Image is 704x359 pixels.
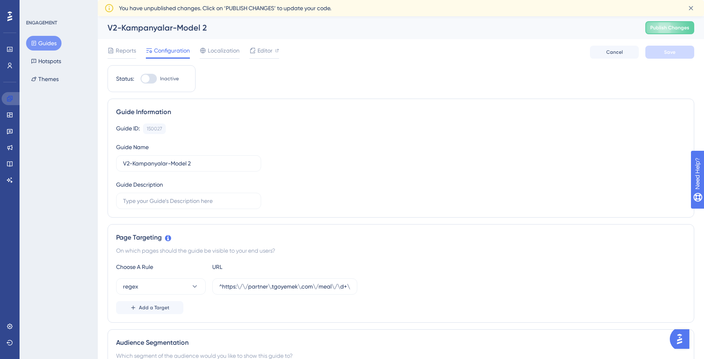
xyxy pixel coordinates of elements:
[19,2,51,12] span: Need Help?
[26,36,62,51] button: Guides
[606,49,623,55] span: Cancel
[664,49,675,55] span: Save
[116,301,183,314] button: Add a Target
[212,262,302,272] div: URL
[108,22,625,33] div: V2-Kampanyalar-Model 2
[26,72,64,86] button: Themes
[116,338,686,348] div: Audience Segmentation
[645,21,694,34] button: Publish Changes
[116,262,206,272] div: Choose A Rule
[590,46,639,59] button: Cancel
[26,54,66,68] button: Hotspots
[26,20,57,26] div: ENGAGEMENT
[123,282,138,291] span: regex
[116,180,163,189] div: Guide Description
[208,46,240,55] span: Localization
[160,75,179,82] span: Inactive
[116,123,140,134] div: Guide ID:
[147,126,162,132] div: 150027
[116,233,686,242] div: Page Targeting
[116,46,136,55] span: Reports
[119,3,331,13] span: You have unpublished changes. Click on ‘PUBLISH CHANGES’ to update your code.
[139,304,169,311] span: Add a Target
[670,327,694,351] iframe: UserGuiding AI Assistant Launcher
[116,142,149,152] div: Guide Name
[116,107,686,117] div: Guide Information
[650,24,689,31] span: Publish Changes
[645,46,694,59] button: Save
[116,74,134,84] div: Status:
[154,46,190,55] span: Configuration
[123,159,254,168] input: Type your Guide’s Name here
[123,196,254,205] input: Type your Guide’s Description here
[116,278,206,295] button: regex
[257,46,273,55] span: Editor
[116,246,686,255] div: On which pages should the guide be visible to your end users?
[219,282,350,291] input: yourwebsite.com/path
